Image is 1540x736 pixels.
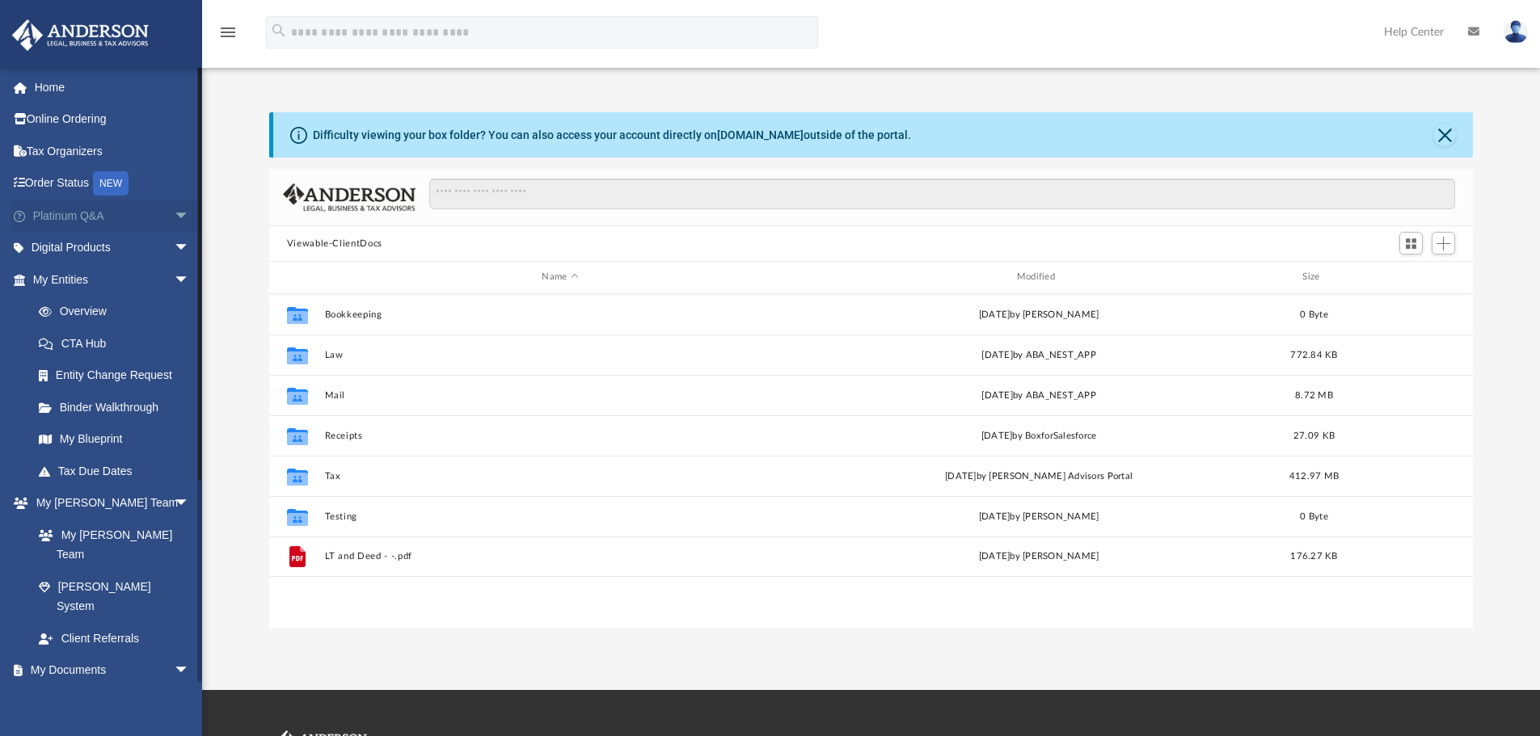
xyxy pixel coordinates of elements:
span: arrow_drop_down [174,200,206,233]
div: Name [323,270,795,284]
button: Add [1432,232,1456,254]
a: My Documentsarrow_drop_down [11,654,206,687]
button: LT and Deed - -.pdf [324,551,795,561]
div: id [276,270,317,284]
a: Binder Walkthrough [23,391,214,423]
div: Difficulty viewing your box folder? You can also access your account directly on outside of the p... [313,127,911,144]
span: 8.72 MB [1295,390,1333,399]
div: [DATE] by [PERSON_NAME] [803,549,1274,564]
a: My Entitiesarrow_drop_down [11,263,214,296]
span: arrow_drop_down [174,232,206,265]
span: 0 Byte [1300,511,1328,520]
div: [DATE] by [PERSON_NAME] [803,509,1274,524]
div: grid [269,294,1474,629]
input: Search files and folders [429,179,1455,209]
a: Client Referrals [23,622,206,654]
a: Order StatusNEW [11,167,214,200]
button: Testing [324,511,795,522]
span: arrow_drop_down [174,654,206,688]
a: [DOMAIN_NAME] [717,128,804,141]
span: 772.84 KB [1290,350,1337,359]
a: Tax Organizers [11,135,214,167]
a: menu [218,31,238,42]
img: User Pic [1504,20,1528,44]
div: [DATE] by ABA_NEST_APP [803,388,1274,402]
div: NEW [93,171,129,196]
a: CTA Hub [23,327,214,360]
div: [DATE] by BoxforSalesforce [803,428,1274,443]
div: id [1353,270,1466,284]
span: arrow_drop_down [174,263,206,297]
a: My [PERSON_NAME] Teamarrow_drop_down [11,487,206,519]
button: Mail [324,390,795,401]
button: Bookkeeping [324,309,795,320]
div: [DATE] by [PERSON_NAME] [803,307,1274,322]
span: 412.97 MB [1289,471,1339,480]
img: Anderson Advisors Platinum Portal [7,19,154,51]
i: search [270,22,288,40]
a: Platinum Q&Aarrow_drop_down [11,200,214,232]
span: 27.09 KB [1293,431,1335,439]
div: Size [1281,270,1346,284]
span: 0 Byte [1300,309,1328,318]
span: 176.27 KB [1290,552,1337,561]
i: menu [218,23,238,42]
div: Modified [803,270,1275,284]
button: Receipts [324,431,795,441]
a: Home [11,71,214,103]
button: Law [324,350,795,360]
span: arrow_drop_down [174,487,206,520]
a: Overview [23,296,214,328]
button: Viewable-ClientDocs [287,237,382,251]
a: My [PERSON_NAME] Team [23,519,198,570]
div: [DATE] by [PERSON_NAME] Advisors Portal [803,469,1274,483]
a: My Blueprint [23,423,206,456]
div: [DATE] by ABA_NEST_APP [803,347,1274,362]
button: Close [1433,124,1456,146]
a: Digital Productsarrow_drop_down [11,232,214,264]
a: [PERSON_NAME] System [23,570,206,622]
a: Online Ordering [11,103,214,136]
a: Entity Change Request [23,360,214,392]
button: Switch to Grid View [1399,232,1424,254]
a: Tax Due Dates [23,455,214,487]
button: Tax [324,471,795,482]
